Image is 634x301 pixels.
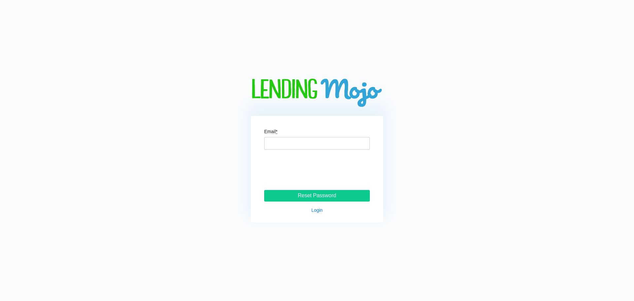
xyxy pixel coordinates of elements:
iframe: reCAPTCHA [267,158,367,183]
abbr: required [276,129,277,134]
img: logo-big.png [251,79,383,108]
input: Reset Password [264,190,370,202]
label: Email [264,129,277,134]
a: Login [311,207,323,213]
